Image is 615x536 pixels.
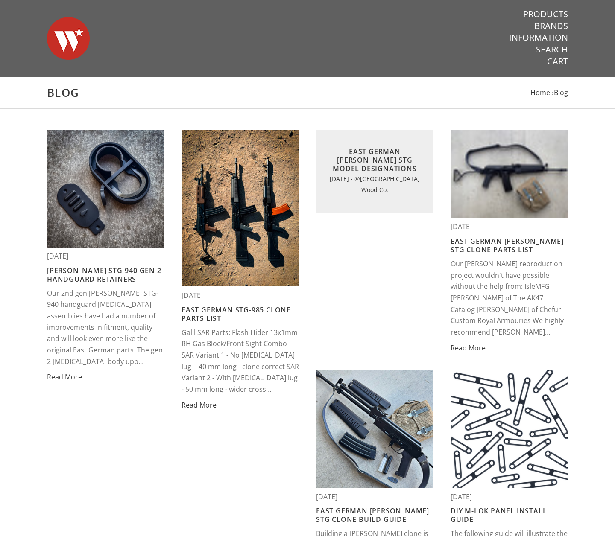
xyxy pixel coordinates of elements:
img: Wieger STG-940 Gen 2 Handguard Retainers [47,130,164,248]
a: [PERSON_NAME] STG-940 Gen 2 Handguard Retainers [47,266,161,284]
li: › [552,87,568,99]
a: Information [509,32,568,43]
img: East German STG-985 Clone Parts List [182,130,299,287]
a: Search [536,44,568,55]
a: Read More [47,372,82,382]
img: East German Wieger STG Clone Build Guide [316,370,433,488]
img: Warsaw Wood Co. [47,9,90,68]
span: - @[GEOGRAPHIC_DATA] Wood Co. [351,175,420,194]
a: East German STG-985 Clone Parts List [182,305,291,323]
a: DIY M-LOK Panel Install Guide [451,506,547,524]
time: [DATE] [451,491,568,503]
time: [DATE] [182,290,299,301]
a: Cart [547,56,568,67]
time: [DATE] [316,491,433,503]
time: [DATE] [47,251,164,262]
h1: Blog [47,86,568,100]
a: East German [PERSON_NAME] STG Clone Parts List [451,236,564,254]
span: [DATE] [330,175,349,183]
a: Brands [534,20,568,32]
a: Read More [182,400,217,410]
a: Blog [554,88,568,97]
a: East German [PERSON_NAME] STG Clone Build Guide [316,506,429,524]
time: [DATE] [451,221,568,233]
img: DIY M-LOK Panel Install Guide [451,370,568,488]
img: East German Wieger STG Clone Parts List [451,130,568,218]
a: [DATE] - @[GEOGRAPHIC_DATA] Wood Co. [330,175,420,194]
a: Products [523,9,568,20]
a: Home [530,88,550,97]
a: East German [PERSON_NAME] STG Model Designations [333,147,416,173]
a: Read More [451,343,486,352]
div: Our [PERSON_NAME] reproduction project wouldn't have possible without the help from: IsleMFG [PER... [451,258,568,338]
div: Galil SAR Parts: Flash Hider 13x1mm RH Gas Block/Front Sight Combo SAR Variant 1 - No [MEDICAL_DA... [182,327,299,395]
div: Our 2nd gen [PERSON_NAME] STG-940 handguard [MEDICAL_DATA] assemblies have had a number of improv... [47,288,164,367]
